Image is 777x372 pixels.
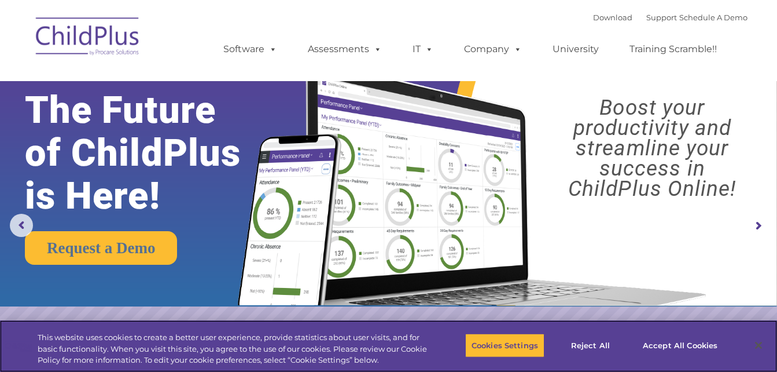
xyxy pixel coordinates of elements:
rs-layer: Boost your productivity and streamline your success in ChildPlus Online! [537,97,768,199]
a: Training Scramble!! [618,38,728,61]
a: University [541,38,610,61]
a: Schedule A Demo [679,13,747,22]
a: Software [212,38,289,61]
a: Company [452,38,533,61]
button: Cookies Settings [465,333,544,358]
span: Phone number [161,124,210,133]
rs-layer: The Future of ChildPlus is Here! [25,89,273,217]
div: This website uses cookies to create a better user experience, provide statistics about user visit... [38,332,428,366]
span: Last name [161,76,196,85]
a: Download [593,13,632,22]
a: Request a Demo [25,231,177,265]
button: Close [746,333,771,358]
a: Support [646,13,677,22]
a: IT [401,38,445,61]
a: Assessments [296,38,393,61]
button: Accept All Cookies [636,333,724,358]
button: Reject All [554,333,627,358]
font: | [593,13,747,22]
img: ChildPlus by Procare Solutions [30,9,146,67]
